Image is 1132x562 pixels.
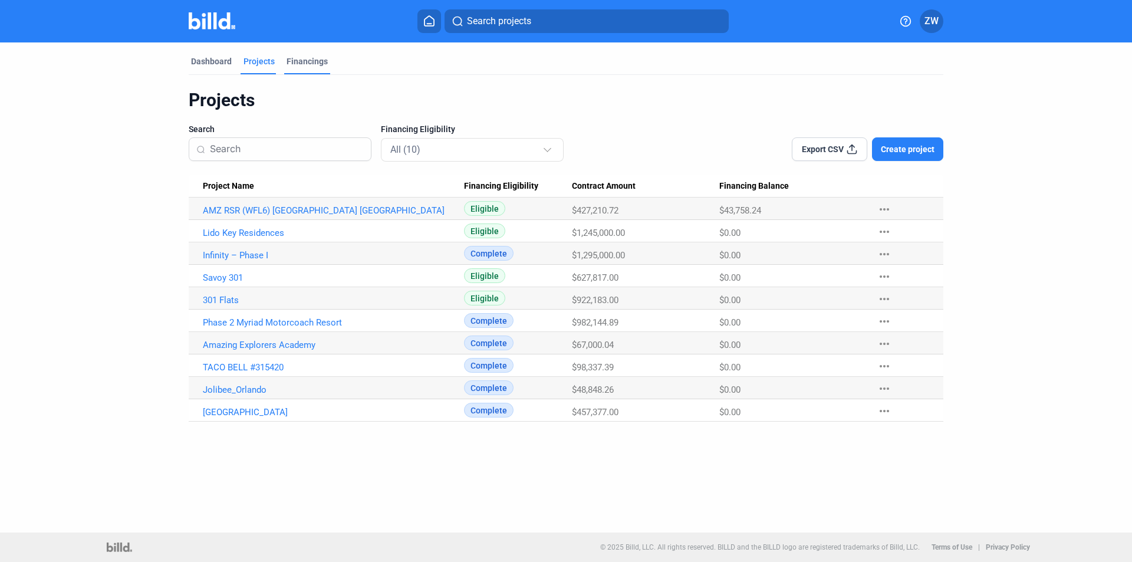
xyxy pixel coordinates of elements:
[203,272,464,283] a: Savoy 301
[572,250,625,261] span: $1,295,000.00
[464,313,514,328] span: Complete
[572,272,618,283] span: $627,817.00
[203,317,464,328] a: Phase 2 Myriad Motorcoach Resort
[719,362,741,373] span: $0.00
[464,246,514,261] span: Complete
[203,205,464,216] a: AMZ RSR (WFL6) [GEOGRAPHIC_DATA] [GEOGRAPHIC_DATA]
[390,144,420,155] mat-select-trigger: All (10)
[464,181,572,192] div: Financing Eligibility
[467,14,531,28] span: Search projects
[464,358,514,373] span: Complete
[877,337,891,351] mat-icon: more_horiz
[719,181,866,192] div: Financing Balance
[203,228,464,238] a: Lido Key Residences
[719,250,741,261] span: $0.00
[203,295,464,305] a: 301 Flats
[877,270,891,284] mat-icon: more_horiz
[464,268,505,283] span: Eligible
[464,224,505,238] span: Eligible
[191,55,232,67] div: Dashboard
[719,272,741,283] span: $0.00
[877,292,891,306] mat-icon: more_horiz
[572,205,618,216] span: $427,210.72
[464,403,514,418] span: Complete
[572,340,614,350] span: $67,000.04
[464,291,505,305] span: Eligible
[572,181,636,192] span: Contract Amount
[243,55,275,67] div: Projects
[203,340,464,350] a: Amazing Explorers Academy
[572,407,618,418] span: $457,377.00
[572,228,625,238] span: $1,245,000.00
[464,201,505,216] span: Eligible
[189,12,235,29] img: Billd Company Logo
[719,340,741,350] span: $0.00
[203,362,464,373] a: TACO BELL #315420
[719,205,761,216] span: $43,758.24
[464,336,514,350] span: Complete
[792,137,867,161] button: Export CSV
[572,384,614,395] span: $48,848.26
[719,295,741,305] span: $0.00
[719,384,741,395] span: $0.00
[203,250,464,261] a: Infinity – Phase I
[877,247,891,261] mat-icon: more_horiz
[881,143,934,155] span: Create project
[877,314,891,328] mat-icon: more_horiz
[877,225,891,239] mat-icon: more_horiz
[381,123,455,135] span: Financing Eligibility
[719,317,741,328] span: $0.00
[203,181,254,192] span: Project Name
[802,143,844,155] span: Export CSV
[872,137,943,161] button: Create project
[877,359,891,373] mat-icon: more_horiz
[572,181,719,192] div: Contract Amount
[978,543,980,551] p: |
[877,202,891,216] mat-icon: more_horiz
[924,14,939,28] span: ZW
[203,384,464,395] a: Jolibee_Orlando
[920,9,943,33] button: ZW
[203,407,464,418] a: [GEOGRAPHIC_DATA]
[932,543,972,551] b: Terms of Use
[986,543,1030,551] b: Privacy Policy
[572,362,614,373] span: $98,337.39
[600,543,920,551] p: © 2025 Billd, LLC. All rights reserved. BILLD and the BILLD logo are registered trademarks of Bil...
[464,380,514,395] span: Complete
[203,181,464,192] div: Project Name
[877,382,891,396] mat-icon: more_horiz
[572,295,618,305] span: $922,183.00
[210,137,364,162] input: Search
[445,9,729,33] button: Search projects
[287,55,328,67] div: Financings
[877,404,891,418] mat-icon: more_horiz
[189,89,943,111] div: Projects
[572,317,618,328] span: $982,144.89
[719,181,789,192] span: Financing Balance
[719,407,741,418] span: $0.00
[464,181,538,192] span: Financing Eligibility
[719,228,741,238] span: $0.00
[189,123,215,135] span: Search
[107,543,132,552] img: logo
